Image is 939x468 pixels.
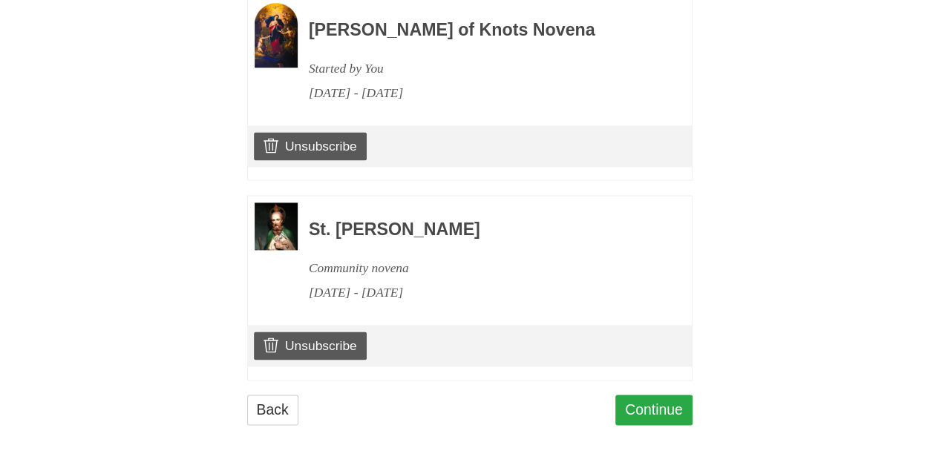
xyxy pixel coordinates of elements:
[309,56,652,81] div: Started by You
[309,81,652,105] div: [DATE] - [DATE]
[309,21,652,40] h3: [PERSON_NAME] of Knots Novena
[254,332,366,360] a: Unsubscribe
[254,132,366,160] a: Unsubscribe
[247,395,298,425] a: Back
[255,3,298,67] img: Novena image
[309,220,652,240] h3: St. [PERSON_NAME]
[255,202,298,249] img: Novena image
[309,280,652,305] div: [DATE] - [DATE]
[615,395,693,425] a: Continue
[309,256,652,280] div: Community novena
